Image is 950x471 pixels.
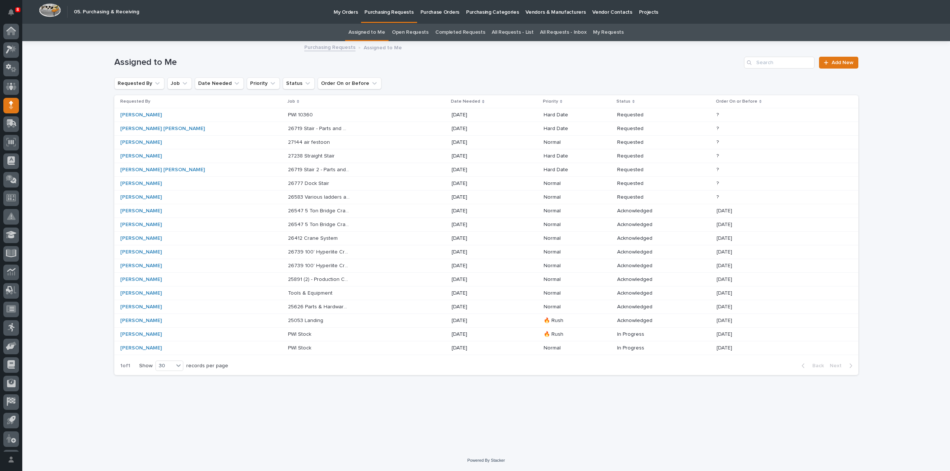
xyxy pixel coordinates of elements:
p: [DATE] [452,139,514,146]
p: Normal [544,139,606,146]
p: Status [616,97,630,106]
button: Date Needed [195,77,244,89]
div: Search [744,57,815,69]
p: Date Needed [451,97,480,106]
p: [DATE] [717,302,734,310]
tr: [PERSON_NAME] [PERSON_NAME] 26719 Stair - Parts and Hardware26719 Stair - Parts and Hardware [DAT... [114,122,858,136]
p: [DATE] [452,290,514,296]
p: Acknowledged [617,318,679,324]
p: Normal [544,194,606,200]
p: In Progress [617,345,679,351]
p: [DATE] [717,220,734,228]
tr: [PERSON_NAME] 27238 Straight Stair27238 Straight Stair [DATE]Hard DateRequested?? [114,149,858,163]
p: PWI Stock [288,330,313,338]
tr: [PERSON_NAME] 26547 5 Ton Bridge Crane26547 5 Ton Bridge Crane [DATE]NormalAcknowledged[DATE][DATE] [114,204,858,218]
button: Back [796,362,827,369]
tr: [PERSON_NAME] [PERSON_NAME] 26719 Stair 2 - Parts and Hardware26719 Stair 2 - Parts and Hardware ... [114,163,858,177]
p: Show [139,363,153,369]
p: [DATE] [452,304,514,310]
p: Hard Date [544,126,606,132]
p: Assigned to Me [364,43,402,51]
p: [DATE] [452,153,514,159]
a: [PERSON_NAME] [120,194,162,200]
p: 26547 5 Ton Bridge Crane [288,206,351,214]
p: 26719 Stair 2 - Parts and Hardware [288,165,351,173]
p: Normal [544,208,606,214]
p: Order On or Before [716,97,757,106]
p: [DATE] [452,331,514,338]
p: Acknowledged [617,304,679,310]
tr: [PERSON_NAME] Tools & EquipmentTools & Equipment [DATE]NormalAcknowledged[DATE][DATE] [114,286,858,300]
p: [DATE] [717,206,734,214]
p: Requested By [120,97,150,106]
p: Normal [544,304,606,310]
tr: [PERSON_NAME] 26547 5 Ton Bridge Crane26547 5 Ton Bridge Crane [DATE]NormalAcknowledged[DATE][DATE] [114,218,858,232]
p: [DATE] [452,112,514,118]
p: Acknowledged [617,235,679,242]
p: Priority [543,97,558,106]
p: Hard Date [544,153,606,159]
tr: [PERSON_NAME] 25626 Parts & Hardware for Carriage Guides25626 Parts & Hardware for Carriage Guide... [114,300,858,314]
p: 8 [16,7,19,12]
p: Requested [617,139,679,146]
a: [PERSON_NAME] [120,222,162,228]
p: [DATE] [452,235,514,242]
p: Requested [617,194,679,200]
button: Order On or Before [318,77,381,89]
a: [PERSON_NAME] [120,235,162,242]
a: [PERSON_NAME] [120,345,162,351]
p: ? [717,193,720,200]
p: ? [717,165,720,173]
tr: [PERSON_NAME] 26583 Various ladders and platforms- Hdwr26583 Various ladders and platforms- Hdwr ... [114,190,858,204]
p: Tools & Equipment [288,289,334,296]
a: Add New [819,57,858,69]
tr: [PERSON_NAME] 26739 100' Hyperlite Crane26739 100' Hyperlite Crane [DATE]NormalAcknowledged[DATE]... [114,245,858,259]
p: Requested [617,167,679,173]
p: Normal [544,290,606,296]
a: Open Requests [392,24,429,41]
a: My Requests [593,24,624,41]
p: [DATE] [717,261,734,269]
p: 25891 (2) - Production Crosswalks & (1) - Breakroom Crosswalk [288,275,351,283]
p: Normal [544,222,606,228]
p: In Progress [617,331,679,338]
a: All Requests - List [492,24,533,41]
p: [DATE] [452,222,514,228]
a: Purchasing Requests [304,43,356,51]
span: Add New [832,60,854,65]
p: Acknowledged [617,290,679,296]
a: Completed Requests [435,24,485,41]
p: [DATE] [717,234,734,242]
div: Notifications8 [9,9,19,21]
button: Priority [247,77,280,89]
p: Job [287,97,295,106]
p: Hard Date [544,167,606,173]
p: ? [717,138,720,146]
a: [PERSON_NAME] [PERSON_NAME] [120,167,205,173]
p: [DATE] [452,345,514,351]
p: [DATE] [452,208,514,214]
p: Acknowledged [617,249,679,255]
p: 26777 Dock Stair [288,179,331,187]
p: 26739 100' Hyperlite Crane [288,248,351,255]
p: PWI Stock [288,344,313,351]
p: 🔥 Rush [544,318,606,324]
a: All Requests - Inbox [540,24,586,41]
h1: Assigned to Me [114,57,741,68]
p: Normal [544,263,606,269]
button: Notifications [3,4,19,20]
a: [PERSON_NAME] [120,180,162,187]
h2: 05. Purchasing & Receiving [74,9,139,15]
div: 30 [156,362,174,370]
p: Normal [544,249,606,255]
p: 27238 Straight Stair [288,152,336,159]
p: Requested [617,126,679,132]
tr: [PERSON_NAME] 26777 Dock Stair26777 Dock Stair [DATE]NormalRequested?? [114,177,858,190]
a: [PERSON_NAME] [120,112,162,118]
tr: [PERSON_NAME] 25891 (2) - Production Crosswalks & (1) - Breakroom Crosswalk25891 (2) - Production... [114,273,858,286]
p: 26719 Stair - Parts and Hardware [288,124,351,132]
p: PWI 10360 [288,110,314,118]
p: Hard Date [544,112,606,118]
p: [DATE] [452,167,514,173]
p: [DATE] [452,249,514,255]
